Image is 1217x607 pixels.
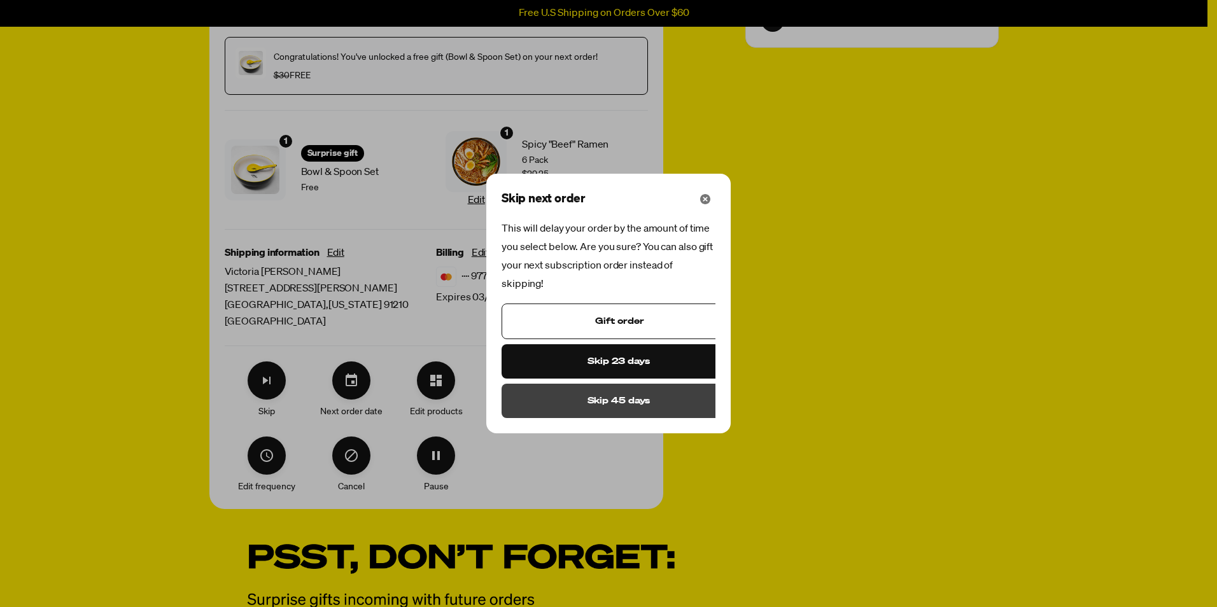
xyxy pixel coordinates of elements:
[695,189,715,209] button: Close
[595,314,644,328] span: Gift order
[502,384,736,418] button: Skip 45 days
[587,354,650,368] span: Skip 23 days
[587,394,651,408] span: Skip 45 days
[502,224,713,289] span: This will delay your order by the amount of time you select below. Are you sure?
[502,344,736,379] button: Skip 23 days
[502,190,586,208] span: Skip next order
[502,303,737,339] button: Gift next subscription order instead
[502,242,713,290] span: You can also gift your next subscription order instead of skipping!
